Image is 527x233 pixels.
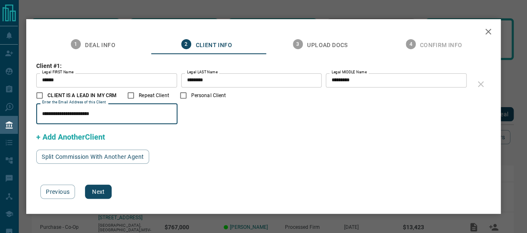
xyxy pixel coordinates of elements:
[85,185,112,199] button: Next
[185,41,188,47] text: 2
[36,133,105,141] span: + Add AnotherClient
[42,70,74,75] label: Legal FIRST Name
[191,92,226,99] span: Personal Client
[187,70,217,75] label: Legal LAST Name
[47,92,117,99] span: CLIENT IS A LEAD IN MY CRM
[75,41,77,47] text: 1
[307,42,347,49] span: Upload Docs
[85,42,115,49] span: Deal Info
[139,92,169,99] span: Repeat Client
[40,185,75,199] button: Previous
[42,100,106,105] label: Enter the Email Address of this Client
[296,41,299,47] text: 3
[36,63,471,69] h3: Client #1:
[195,42,232,49] span: Client Info
[36,150,149,164] button: Split Commission With Another Agent
[332,70,367,75] label: Legal MIDDLE Name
